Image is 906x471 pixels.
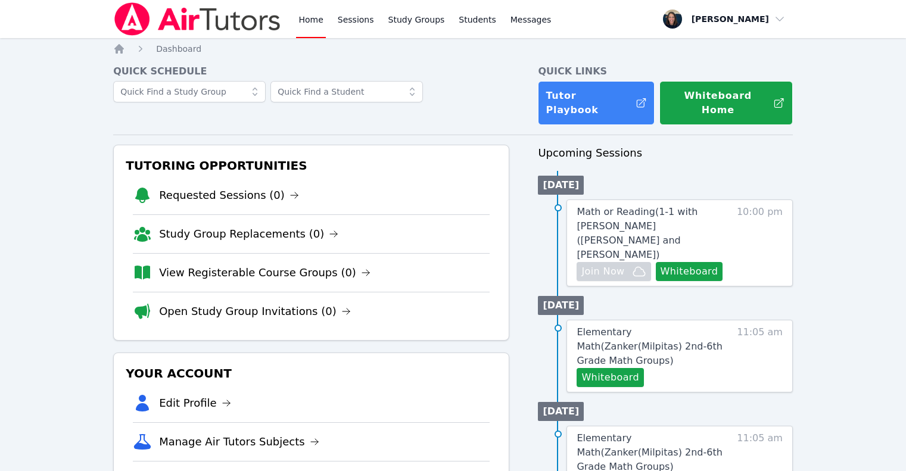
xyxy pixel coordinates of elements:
span: Join Now [581,264,624,279]
h3: Upcoming Sessions [538,145,793,161]
span: Math or Reading ( 1-1 with [PERSON_NAME] ([PERSON_NAME] and [PERSON_NAME] ) [577,206,698,260]
img: Air Tutors [113,2,282,36]
h4: Quick Schedule [113,64,509,79]
nav: Breadcrumb [113,43,793,55]
button: Whiteboard Home [659,81,793,125]
a: Requested Sessions (0) [159,187,299,204]
li: [DATE] [538,402,584,421]
input: Quick Find a Study Group [113,81,266,102]
span: Elementary Math ( Zanker(Milpitas) 2nd-6th Grade Math Groups ) [577,326,722,366]
h3: Your Account [123,363,499,384]
a: Tutor Playbook [538,81,655,125]
span: 10:00 pm [737,205,783,281]
a: Elementary Math(Zanker(Milpitas) 2nd-6th Grade Math Groups) [577,325,731,368]
li: [DATE] [538,296,584,315]
h4: Quick Links [538,64,793,79]
span: 11:05 am [737,325,783,387]
h3: Tutoring Opportunities [123,155,499,176]
span: Messages [510,14,552,26]
input: Quick Find a Student [270,81,423,102]
button: Whiteboard [577,368,644,387]
button: Join Now [577,262,650,281]
span: Dashboard [156,44,201,54]
a: Dashboard [156,43,201,55]
button: Whiteboard [656,262,723,281]
a: Study Group Replacements (0) [159,226,338,242]
a: Open Study Group Invitations (0) [159,303,351,320]
a: Manage Air Tutors Subjects [159,433,319,450]
a: Math or Reading(1-1 with [PERSON_NAME] ([PERSON_NAME] and [PERSON_NAME]) [577,205,731,262]
li: [DATE] [538,176,584,195]
a: View Registerable Course Groups (0) [159,264,371,281]
a: Edit Profile [159,395,231,411]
